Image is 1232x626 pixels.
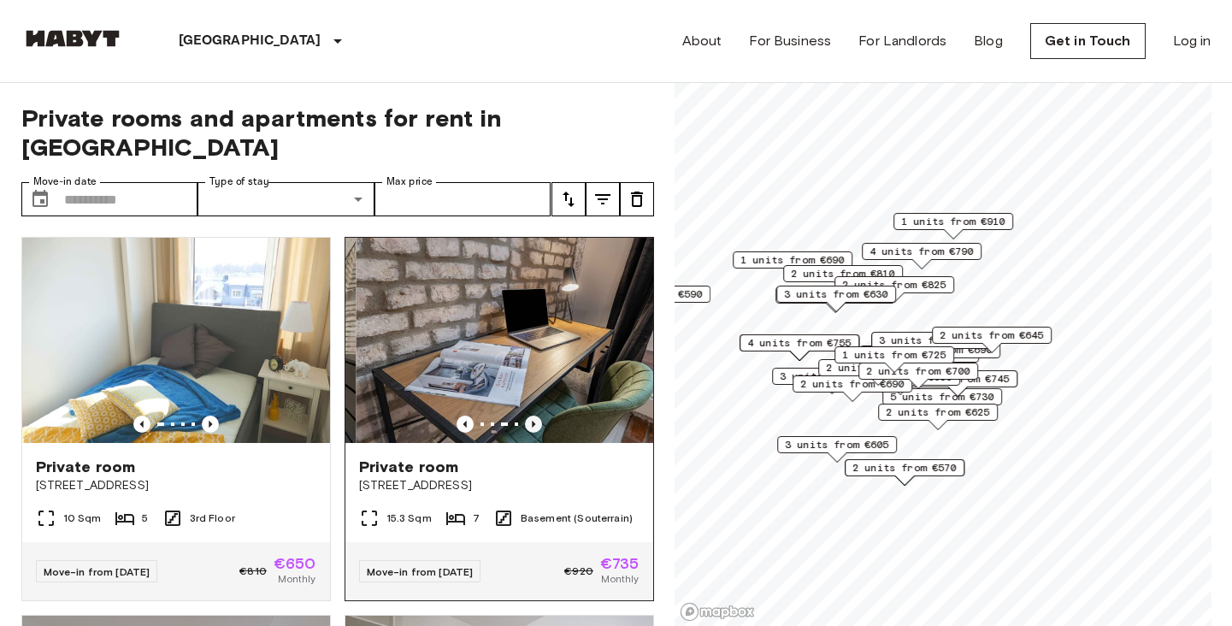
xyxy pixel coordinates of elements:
span: €920 [564,564,593,579]
span: 3 units from €785 [780,369,884,384]
div: Map marker [776,286,896,312]
span: 3 units from €800 [879,333,983,348]
label: Max price [386,174,433,189]
a: Mapbox logo [680,602,755,622]
div: Map marker [777,436,897,463]
div: Map marker [772,368,892,394]
span: 4 units from €790 [869,244,974,259]
span: 15.3 Sqm [386,511,432,526]
span: 3 units from €630 [784,286,888,302]
span: 2 units from €810 [791,266,895,281]
span: 4 units from €755 [747,335,852,351]
span: 2 units from €570 [852,460,957,475]
button: Previous image [457,416,474,433]
div: Map marker [845,459,964,486]
span: 3 units from €745 [905,371,1010,387]
span: 2 units from €925 [826,360,930,375]
span: 1 units from €690 [740,252,845,268]
a: For Landlords [858,31,946,51]
div: Map marker [793,375,912,402]
div: Map marker [733,251,852,278]
a: For Business [749,31,831,51]
span: Move-in from [DATE] [367,565,474,578]
button: tune [551,182,586,216]
span: 2 units from €625 [886,405,990,420]
span: 3rd Floor [190,511,235,526]
div: Map marker [783,265,903,292]
a: Marketing picture of unit DE-02-011-001-01HFPrevious imagePrevious imagePrivate room[STREET_ADDRE... [21,237,331,601]
img: Marketing picture of unit DE-02-004-006-05HF [356,238,663,443]
div: Map marker [932,327,1052,353]
button: tune [620,182,654,216]
div: Map marker [834,276,954,303]
span: 2 units from €700 [866,363,970,379]
span: Private room [359,457,459,477]
span: Basement (Souterrain) [521,511,633,526]
button: Previous image [525,416,542,433]
span: 5 units from €730 [890,389,994,405]
span: [STREET_ADDRESS] [36,477,316,494]
span: 2 units from €645 [940,328,1044,343]
span: 5 [142,511,148,526]
span: [STREET_ADDRESS] [359,477,640,494]
span: 10 Sqm [63,511,102,526]
span: 1 units from €910 [901,214,1005,229]
p: [GEOGRAPHIC_DATA] [179,31,321,51]
div: Map marker [898,370,1017,397]
div: Map marker [740,334,859,361]
span: Monthly [601,571,639,587]
img: Marketing picture of unit DE-02-011-001-01HF [22,238,330,443]
span: Private room [36,457,136,477]
div: Map marker [591,286,710,312]
div: Map marker [775,286,895,313]
div: Map marker [882,388,1002,415]
a: Blog [974,31,1003,51]
span: 3 units from €605 [785,437,889,452]
div: Map marker [858,363,978,389]
button: tune [586,182,620,216]
a: Log in [1173,31,1211,51]
div: Map marker [862,243,981,269]
span: 2 units from €690 [800,376,905,392]
div: Map marker [818,359,938,386]
span: €735 [600,556,640,571]
button: Choose date [23,182,57,216]
span: 1 units from €725 [842,347,946,363]
a: Previous imagePrevious imagePrivate room[STREET_ADDRESS]15.3 Sqm7Basement (Souterrain)Move-in fro... [345,237,654,601]
span: Monthly [278,571,315,587]
a: About [682,31,722,51]
div: Map marker [871,332,991,358]
a: Get in Touch [1030,23,1146,59]
label: Type of stay [209,174,269,189]
button: Previous image [133,416,150,433]
div: Map marker [893,213,1013,239]
span: 7 [473,511,480,526]
img: Habyt [21,30,124,47]
span: 3 units from €590 [598,286,703,302]
div: Map marker [881,341,1000,368]
span: €810 [239,564,267,579]
span: Move-in from [DATE] [44,565,150,578]
div: Map marker [878,404,998,430]
span: Private rooms and apartments for rent in [GEOGRAPHIC_DATA] [21,103,654,162]
span: €650 [274,556,316,571]
div: Map marker [834,346,954,373]
label: Move-in date [33,174,97,189]
span: 2 units from €825 [842,277,946,292]
button: Previous image [202,416,219,433]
